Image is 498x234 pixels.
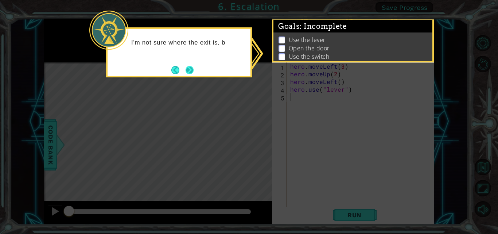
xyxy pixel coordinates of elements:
[300,22,347,31] span: : Incomplete
[131,39,245,47] p: I'm not sure where the exit is, b
[289,61,328,69] p: Get to the exit
[289,44,330,52] p: Open the door
[289,36,326,44] p: Use the lever
[278,22,347,31] span: Goals
[171,66,186,74] button: Back
[289,53,330,61] p: Use the switch
[186,66,194,74] button: Next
